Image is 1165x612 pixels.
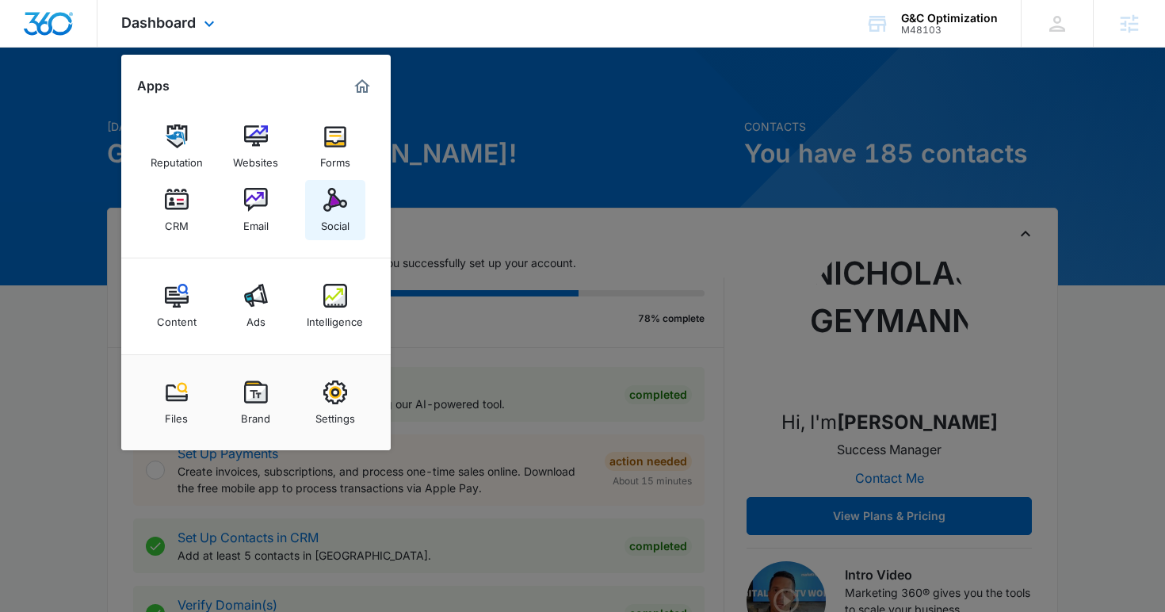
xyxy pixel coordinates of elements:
a: Intelligence [305,276,365,336]
div: Reputation [151,148,203,169]
div: Brand [241,404,270,425]
a: Websites [226,117,286,177]
div: Files [165,404,188,425]
a: Forms [305,117,365,177]
div: Social [321,212,349,232]
div: Ads [246,308,265,328]
a: Social [305,180,365,240]
div: Websites [233,148,278,169]
a: Settings [305,373,365,433]
div: CRM [165,212,189,232]
div: Content [157,308,197,328]
a: Marketing 360® Dashboard [349,74,375,99]
a: CRM [147,180,207,240]
h2: Apps [137,78,170,94]
div: account id [901,25,998,36]
a: Brand [226,373,286,433]
div: Intelligence [307,308,363,328]
span: Dashboard [121,14,196,31]
div: Forms [320,148,350,169]
div: Email [243,212,269,232]
a: Ads [226,276,286,336]
div: account name [901,12,998,25]
a: Email [226,180,286,240]
a: Content [147,276,207,336]
a: Files [147,373,207,433]
div: Settings [315,404,355,425]
a: Reputation [147,117,207,177]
